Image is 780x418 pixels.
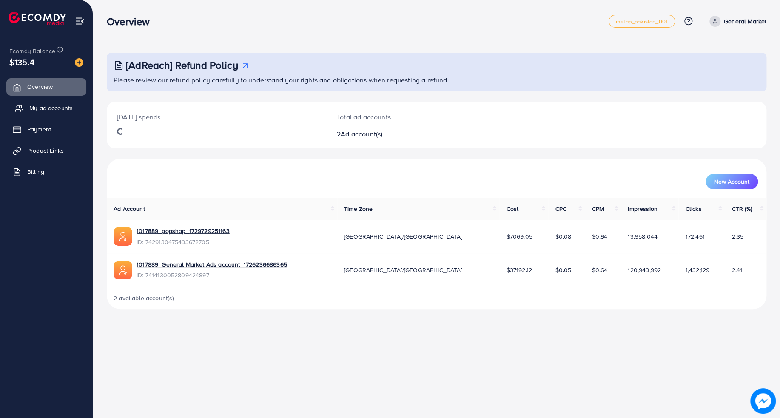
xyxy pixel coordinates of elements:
span: 13,958,044 [628,232,658,241]
span: 2 available account(s) [114,294,174,302]
p: [DATE] spends [117,112,316,122]
img: image [752,390,774,412]
span: Ad account(s) [341,129,382,139]
span: ID: 7414130052809424897 [137,271,287,279]
p: General Market [724,16,766,26]
span: 2.35 [732,232,743,241]
span: Time Zone [344,205,373,213]
span: CPM [592,205,604,213]
span: $0.08 [555,232,571,241]
p: Please review our refund policy carefully to understand your rights and obligations when requesti... [114,75,761,85]
a: 1017889_popshop_1729729251163 [137,227,230,235]
h3: Overview [107,15,157,28]
h3: [AdReach] Refund Policy [126,59,238,71]
span: 172,461 [685,232,704,241]
span: [GEOGRAPHIC_DATA]/[GEOGRAPHIC_DATA] [344,266,462,274]
span: My ad accounts [29,104,73,112]
span: Clicks [685,205,701,213]
span: Payment [27,125,51,134]
span: New Account [714,179,749,185]
span: 2.41 [732,266,742,274]
button: New Account [706,174,758,189]
a: Product Links [6,142,86,159]
img: ic-ads-acc.e4c84228.svg [114,227,132,246]
h2: 2 [337,130,481,138]
span: 1,432,129 [685,266,709,274]
span: [GEOGRAPHIC_DATA]/[GEOGRAPHIC_DATA] [344,232,462,241]
span: Impression [628,205,658,213]
span: Overview [27,82,53,91]
img: ic-ads-acc.e4c84228.svg [114,261,132,279]
span: ID: 7429130475433672705 [137,238,230,246]
span: Billing [27,168,44,176]
span: CPC [555,205,566,213]
a: General Market [706,16,766,27]
span: 120,943,992 [628,266,661,274]
span: $135.4 [9,56,34,68]
a: Overview [6,78,86,95]
img: image [75,58,83,67]
span: Ad Account [114,205,145,213]
span: $7069.05 [506,232,532,241]
span: $0.64 [592,266,607,274]
a: 1017889_General Market Ads account_1726236686365 [137,260,287,269]
span: $0.05 [555,266,571,274]
span: Product Links [27,146,64,155]
a: My ad accounts [6,100,86,117]
span: metap_pakistan_001 [616,19,668,24]
img: menu [75,16,85,26]
a: Billing [6,163,86,180]
span: CTR (%) [732,205,752,213]
span: $0.94 [592,232,607,241]
span: Ecomdy Balance [9,47,55,55]
a: metap_pakistan_001 [609,15,675,28]
p: Total ad accounts [337,112,481,122]
span: Cost [506,205,518,213]
a: Payment [6,121,86,138]
img: logo [9,12,66,25]
span: $37192.12 [506,266,532,274]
